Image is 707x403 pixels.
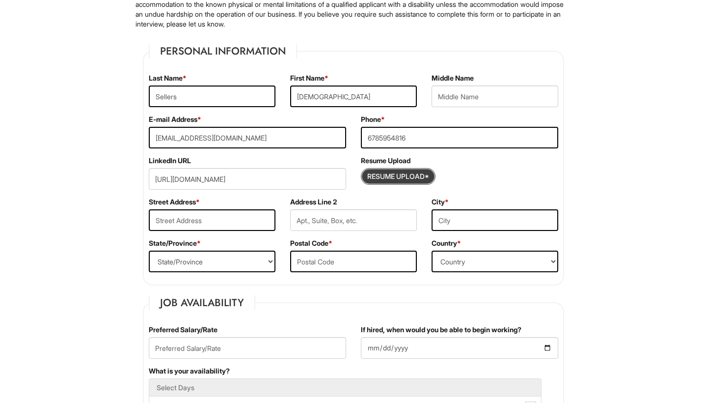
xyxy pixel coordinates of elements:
[361,156,410,166] label: Resume Upload
[149,44,297,58] legend: Personal Information
[361,168,435,185] button: Resume Upload*Resume Upload*
[157,384,534,391] h5: Select Days
[290,209,417,231] input: Apt., Suite, Box, etc.
[149,115,201,124] label: E-mail Address
[432,73,474,83] label: Middle Name
[361,115,385,124] label: Phone
[149,127,346,148] input: E-mail Address
[361,325,521,335] label: If hired, when would you be able to begin working?
[149,251,275,272] select: State/Province
[149,238,201,248] label: State/Province
[149,197,200,207] label: Street Address
[290,73,328,83] label: First Name
[290,86,417,107] input: First Name
[432,238,461,248] label: Country
[290,251,417,272] input: Postal Code
[361,127,558,148] input: Phone
[149,86,275,107] input: Last Name
[149,168,346,190] input: LinkedIn URL
[290,197,337,207] label: Address Line 2
[149,295,255,310] legend: Job Availability
[149,209,275,231] input: Street Address
[149,156,191,166] label: LinkedIn URL
[149,325,218,335] label: Preferred Salary/Rate
[149,337,346,359] input: Preferred Salary/Rate
[432,197,449,207] label: City
[149,366,230,376] label: What is your availability?
[149,73,187,83] label: Last Name
[432,251,558,272] select: Country
[432,86,558,107] input: Middle Name
[432,209,558,231] input: City
[290,238,332,248] label: Postal Code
